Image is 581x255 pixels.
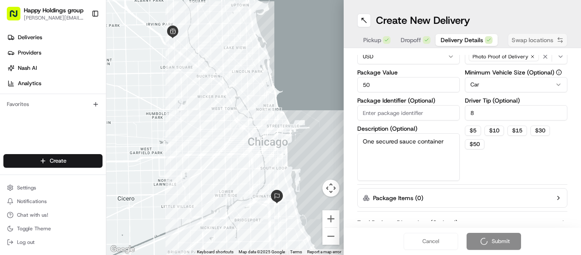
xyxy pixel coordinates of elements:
input: Clear [22,55,140,64]
span: Photo Proof of Delivery [473,53,528,60]
a: Powered byPylon [60,144,103,151]
label: Total Package Dimensions (Optional) [357,218,458,227]
input: Enter driver tip amount [465,105,567,120]
div: Start new chat [29,81,140,90]
a: Open this area in Google Maps (opens a new window) [108,244,137,255]
img: 1736555255976-a54dd68f-1ca7-489b-9aae-adbdc363a1c4 [9,81,24,97]
a: 💻API Documentation [68,120,140,135]
span: Deliveries [18,34,42,41]
button: Zoom out [322,228,339,245]
label: Package Value [357,69,460,75]
button: $10 [484,126,504,136]
img: Google [108,244,137,255]
label: Minimum Vehicle Size (Optional) [465,69,567,75]
span: Pylon [85,144,103,151]
span: API Documentation [80,123,137,132]
h1: Create New Delivery [376,14,470,27]
a: Nash AI [3,61,106,75]
input: Enter package identifier [357,105,460,120]
a: 📗Knowledge Base [5,120,68,135]
p: Welcome 👋 [9,34,155,48]
button: Start new chat [145,84,155,94]
button: Log out [3,236,103,248]
label: Package Items ( 0 ) [373,194,423,202]
a: Providers [3,46,106,60]
span: Notifications [17,198,47,205]
button: Photo Proof of Delivery [465,49,567,64]
button: $50 [465,139,484,149]
button: Package Items (0) [357,188,567,208]
div: 💻 [72,124,79,131]
button: [PERSON_NAME][EMAIL_ADDRESS][DOMAIN_NAME] [24,14,85,21]
button: Total Package Dimensions (Optional) [357,218,567,227]
button: Notifications [3,195,103,207]
span: Knowledge Base [17,123,65,132]
span: Toggle Theme [17,225,51,232]
span: Analytics [18,80,41,87]
button: Keyboard shortcuts [197,249,234,255]
span: Map data ©2025 Google [239,249,285,254]
span: Providers [18,49,41,57]
button: Map camera controls [322,180,339,197]
div: We're available if you need us! [29,90,108,97]
button: Chat with us! [3,209,103,221]
button: Minimum Vehicle Size (Optional) [556,69,562,75]
span: Delivery Details [441,36,483,44]
label: Driver Tip (Optional) [465,97,567,103]
textarea: One secured sauce container [357,133,460,181]
a: Deliveries [3,31,106,44]
input: Enter package value [357,77,460,92]
button: $5 [465,126,481,136]
div: Favorites [3,97,103,111]
button: Zoom in [322,210,339,227]
a: Terms (opens in new tab) [290,249,302,254]
label: Package Identifier (Optional) [357,97,460,103]
button: Settings [3,182,103,194]
button: Happy Holdings group[PERSON_NAME][EMAIL_ADDRESS][DOMAIN_NAME] [3,3,88,24]
span: Dropoff [401,36,421,44]
label: Description (Optional) [357,126,460,132]
button: $30 [530,126,550,136]
button: Toggle Theme [3,223,103,235]
button: Create [3,154,103,168]
span: Pickup [363,36,381,44]
div: 📗 [9,124,15,131]
img: Nash [9,9,26,26]
span: Nash AI [18,64,37,72]
span: Log out [17,239,34,246]
span: Create [50,157,66,165]
span: Settings [17,184,36,191]
button: $15 [507,126,527,136]
span: Chat with us! [17,212,48,218]
a: Report a map error [307,249,341,254]
a: Analytics [3,77,106,90]
button: Happy Holdings group [24,6,83,14]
